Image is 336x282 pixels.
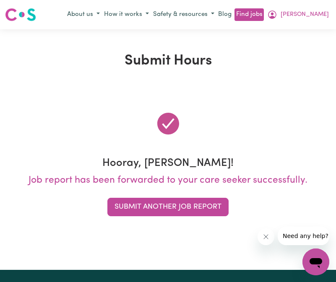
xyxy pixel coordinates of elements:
[216,8,233,21] a: Blog
[5,5,36,24] a: Careseekers logo
[5,53,331,70] h1: Submit Hours
[102,8,151,22] button: How it works
[258,228,274,245] iframe: Close message
[281,10,329,19] span: [PERSON_NAME]
[302,248,329,275] iframe: Button to launch messaging window
[5,157,331,170] h3: Hooray, [PERSON_NAME]!
[65,8,102,22] button: About us
[107,198,229,216] button: Submit Another Job Report
[265,8,331,22] button: My Account
[5,7,36,22] img: Careseekers logo
[278,227,329,245] iframe: Message from company
[5,173,331,188] p: Job report has been forwarded to your care seeker successfully.
[151,8,216,22] button: Safety & resources
[234,8,263,21] a: Find jobs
